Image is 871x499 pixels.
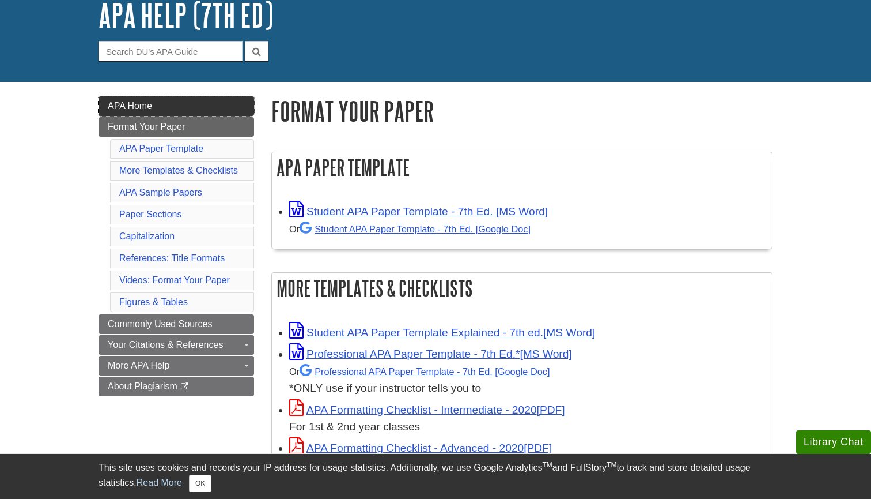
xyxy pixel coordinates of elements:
sup: TM [607,461,616,469]
div: For 1st & 2nd year classes [289,419,766,436]
a: Link opens in new window [289,442,552,454]
small: Or [289,366,550,377]
a: Commonly Used Sources [99,314,254,334]
a: Student APA Paper Template - 7th Ed. [Google Doc] [300,224,531,234]
span: Your Citations & References [108,340,223,350]
div: This site uses cookies and records your IP address for usage statistics. Additionally, we use Goo... [99,461,772,492]
a: Your Citations & References [99,335,254,355]
div: *ONLY use if your instructor tells you to [289,363,766,397]
h1: Format Your Paper [271,96,772,126]
i: This link opens in a new window [180,383,190,391]
span: Format Your Paper [108,122,185,132]
a: APA Paper Template [119,144,203,153]
a: Paper Sections [119,209,182,219]
span: More APA Help [108,361,169,370]
a: Link opens in new window [289,348,572,360]
a: Capitalization [119,231,175,241]
a: Link opens in new window [289,404,565,416]
a: APA Sample Papers [119,187,202,197]
button: Close [189,475,211,492]
div: Guide Page Menu [99,96,254,396]
span: APA Home [108,101,152,111]
a: References: Title Formats [119,253,225,263]
button: Library Chat [796,430,871,454]
a: Link opens in new window [289,205,548,217]
small: Or [289,224,531,234]
sup: TM [542,461,552,469]
a: Format Your Paper [99,117,254,137]
a: Read More [137,478,182,487]
input: Search DU's APA Guide [99,41,243,61]
span: Commonly Used Sources [108,319,212,329]
span: About Plagiarism [108,381,177,391]
a: More APA Help [99,356,254,376]
a: APA Home [99,96,254,116]
a: Figures & Tables [119,297,188,307]
a: More Templates & Checklists [119,166,238,175]
h2: More Templates & Checklists [272,273,772,303]
a: Videos: Format Your Paper [119,275,230,285]
h2: APA Paper Template [272,152,772,183]
a: Link opens in new window [289,327,595,339]
a: Professional APA Paper Template - 7th Ed. [300,366,550,377]
a: About Plagiarism [99,377,254,396]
